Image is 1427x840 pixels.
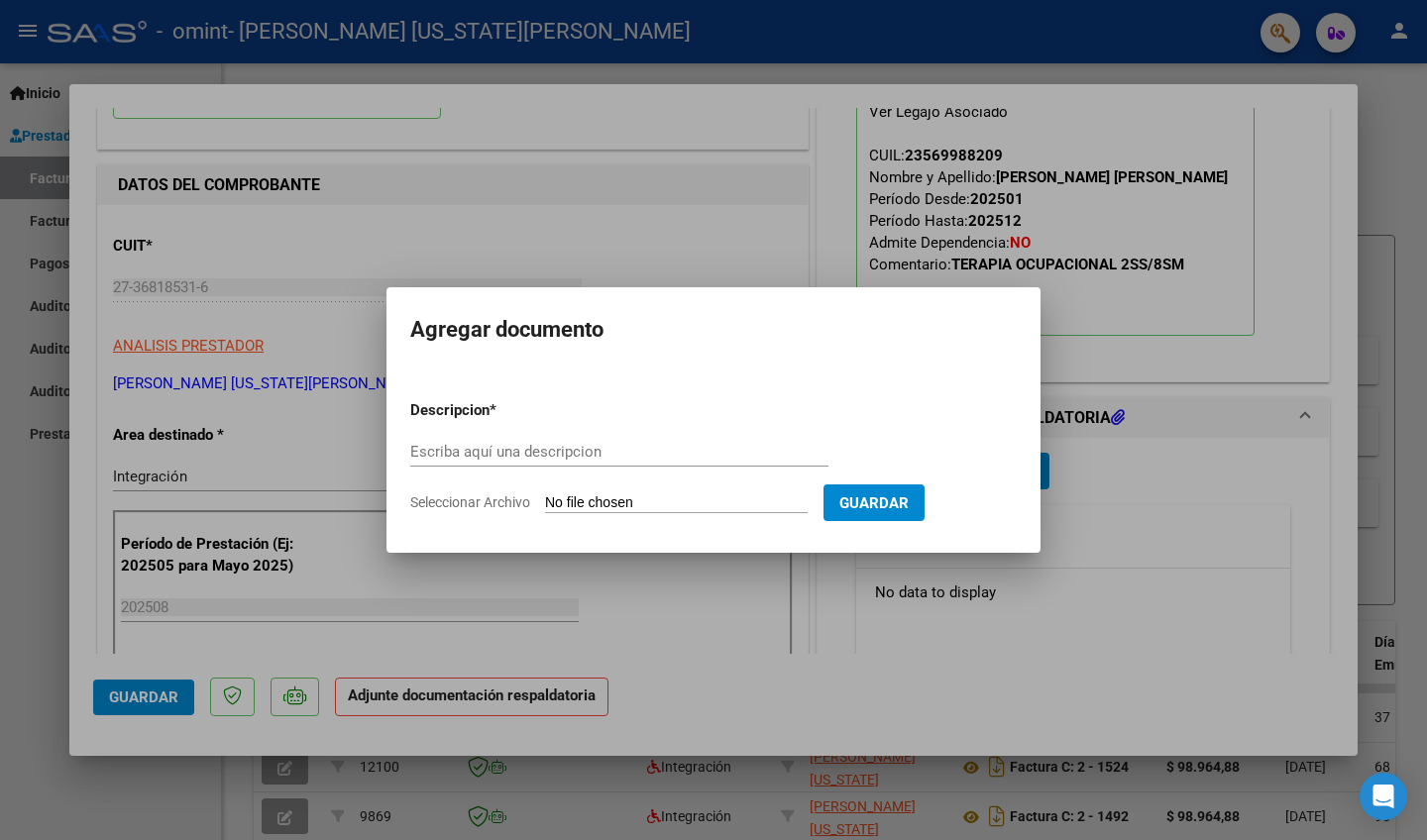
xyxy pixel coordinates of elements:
span: Guardar [839,494,909,512]
p: Descripcion [410,399,593,422]
span: Seleccionar Archivo [410,494,530,510]
div: Open Intercom Messenger [1360,773,1407,820]
h2: Agregar documento [410,311,1017,349]
button: Guardar [823,484,925,521]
